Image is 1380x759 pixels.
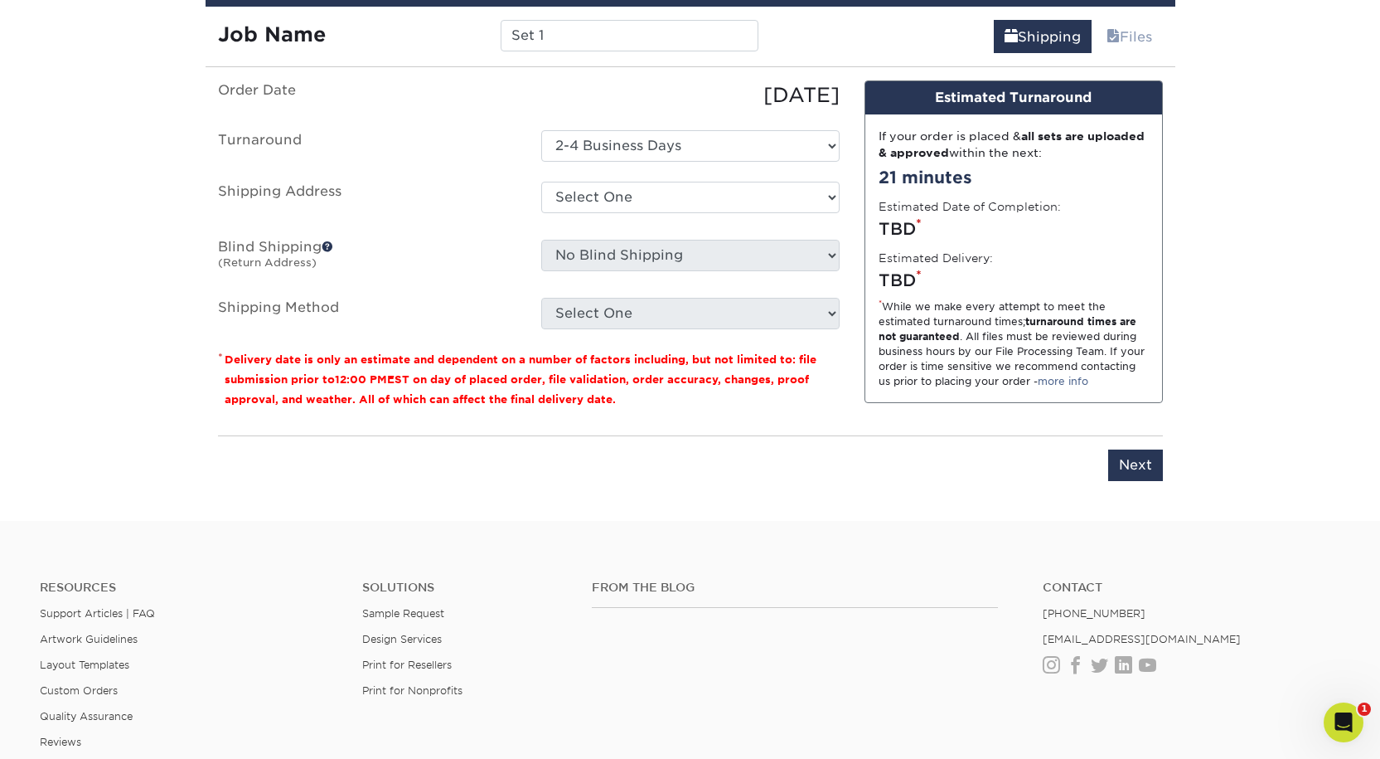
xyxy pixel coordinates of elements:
a: Contact [1043,581,1340,595]
a: Files [1096,20,1163,53]
div: [DATE] [529,80,852,110]
label: Estimated Date of Completion: [879,198,1061,215]
input: Enter a job name [501,20,758,51]
a: Sample Request [362,607,444,620]
a: Print for Resellers [362,659,452,671]
a: [EMAIL_ADDRESS][DOMAIN_NAME] [1043,633,1241,645]
strong: turnaround times are not guaranteed [879,315,1136,343]
h4: Solutions [362,581,568,595]
a: Artwork Guidelines [40,633,138,645]
div: While we make every attempt to meet the estimated turnaround times; . All files must be reviewed ... [879,299,1149,389]
span: files [1106,29,1120,45]
div: TBD [879,268,1149,293]
div: 21 minutes [879,165,1149,190]
iframe: Intercom live chat [1324,703,1363,742]
small: (Return Address) [218,256,317,269]
label: Estimated Delivery: [879,250,993,266]
a: Layout Templates [40,659,129,671]
label: Blind Shipping [206,240,529,278]
span: 1 [1358,703,1371,716]
small: Delivery date is only an estimate and dependent on a number of factors including, but not limited... [225,353,816,406]
a: [PHONE_NUMBER] [1043,607,1145,620]
a: more info [1038,375,1088,387]
label: Shipping Method [206,298,529,329]
label: Shipping Address [206,182,529,220]
div: TBD [879,217,1149,241]
strong: Job Name [218,22,326,46]
h4: Resources [40,581,337,595]
label: Order Date [206,80,529,110]
h4: From the Blog [592,581,998,595]
a: Custom Orders [40,684,118,697]
a: Print for Nonprofits [362,684,462,697]
input: Next [1108,450,1163,481]
span: 12:00 PM [335,373,387,386]
a: Design Services [362,633,442,645]
a: Support Articles | FAQ [40,607,155,620]
div: If your order is placed & within the next: [879,128,1149,162]
label: Turnaround [206,130,529,162]
div: Estimated Turnaround [865,81,1162,114]
iframe: Google Customer Reviews [4,708,141,753]
a: Shipping [994,20,1092,53]
span: shipping [1005,29,1018,45]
